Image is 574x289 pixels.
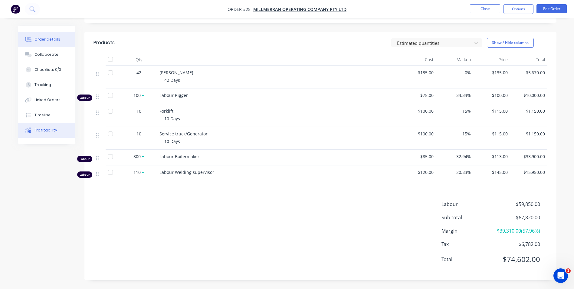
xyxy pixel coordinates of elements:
[438,92,471,98] span: 33.33%
[495,227,540,234] span: $39,310.00 ( 57.96 %)
[133,169,141,175] span: 110
[402,131,434,137] span: $100.00
[476,69,508,76] span: $135.00
[18,32,75,47] button: Order details
[438,108,471,114] span: 15%
[399,54,436,66] div: Cost
[441,201,495,208] span: Labour
[136,131,141,137] span: 10
[402,153,434,160] span: $85.00
[159,70,193,75] span: [PERSON_NAME]
[513,169,545,175] span: $15,950.00
[228,6,253,12] span: Order #25 -
[159,92,188,98] span: Labour Rigger
[476,153,508,160] span: $113.00
[476,92,508,98] span: $100.00
[495,201,540,208] span: $59,850.00
[441,227,495,234] span: Margin
[476,108,508,114] span: $115.00
[476,169,508,175] span: $145.00
[121,54,157,66] div: Qty
[402,92,434,98] span: $75.00
[164,138,180,144] span: 10 Days
[402,108,434,114] span: $100.00
[11,5,20,14] img: Factory
[438,153,471,160] span: 32.94%
[159,154,199,159] span: Labour Boilermaker
[34,52,58,57] div: Collaborate
[536,4,567,13] button: Edit Order
[164,77,180,83] span: 42 Days
[438,69,471,76] span: 0%
[34,128,57,133] div: Profitability
[253,6,346,12] a: Millmerran Operating Company Pty Ltd
[436,54,473,66] div: Markup
[441,241,495,248] span: Tax
[513,153,545,160] span: $33,900.00
[513,69,545,76] span: $5,670.00
[34,67,61,72] div: Checklists 0/0
[93,39,115,46] div: Products
[136,69,141,76] span: 42
[495,241,540,248] span: $6,782.00
[18,123,75,138] button: Profitability
[553,268,568,283] iframe: Intercom live chat
[77,171,92,178] div: Labour
[164,116,180,121] span: 10 Days
[133,153,141,160] span: 300
[503,4,533,14] button: Options
[441,256,495,263] span: Total
[476,131,508,137] span: $115.00
[18,47,75,62] button: Collaborate
[402,69,434,76] span: $135.00
[513,108,545,114] span: $1,150.00
[34,82,51,88] div: Tracking
[77,156,92,162] div: Labour
[77,95,92,101] div: Labour
[34,37,60,42] div: Order details
[438,131,471,137] span: 15%
[402,169,434,175] span: $120.00
[510,54,547,66] div: Total
[159,169,214,175] span: Labour Welding supervisor
[487,38,534,48] button: Show / Hide columns
[159,131,208,137] span: Service truck/Generator
[495,214,540,221] span: $67,820.00
[513,92,545,98] span: $10,000.00
[441,214,495,221] span: Sub total
[18,108,75,123] button: Timeline
[566,268,571,273] span: 1
[159,108,173,114] span: Forklift
[470,4,500,13] button: Close
[34,97,61,103] div: Linked Orders
[495,254,540,265] span: $74,602.00
[133,92,141,98] span: 100
[18,62,75,77] button: Checklists 0/0
[18,77,75,92] button: Tracking
[473,54,510,66] div: Price
[34,112,51,118] div: Timeline
[18,92,75,108] button: Linked Orders
[513,131,545,137] span: $1,150.00
[136,108,141,114] span: 10
[438,169,471,175] span: 20.83%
